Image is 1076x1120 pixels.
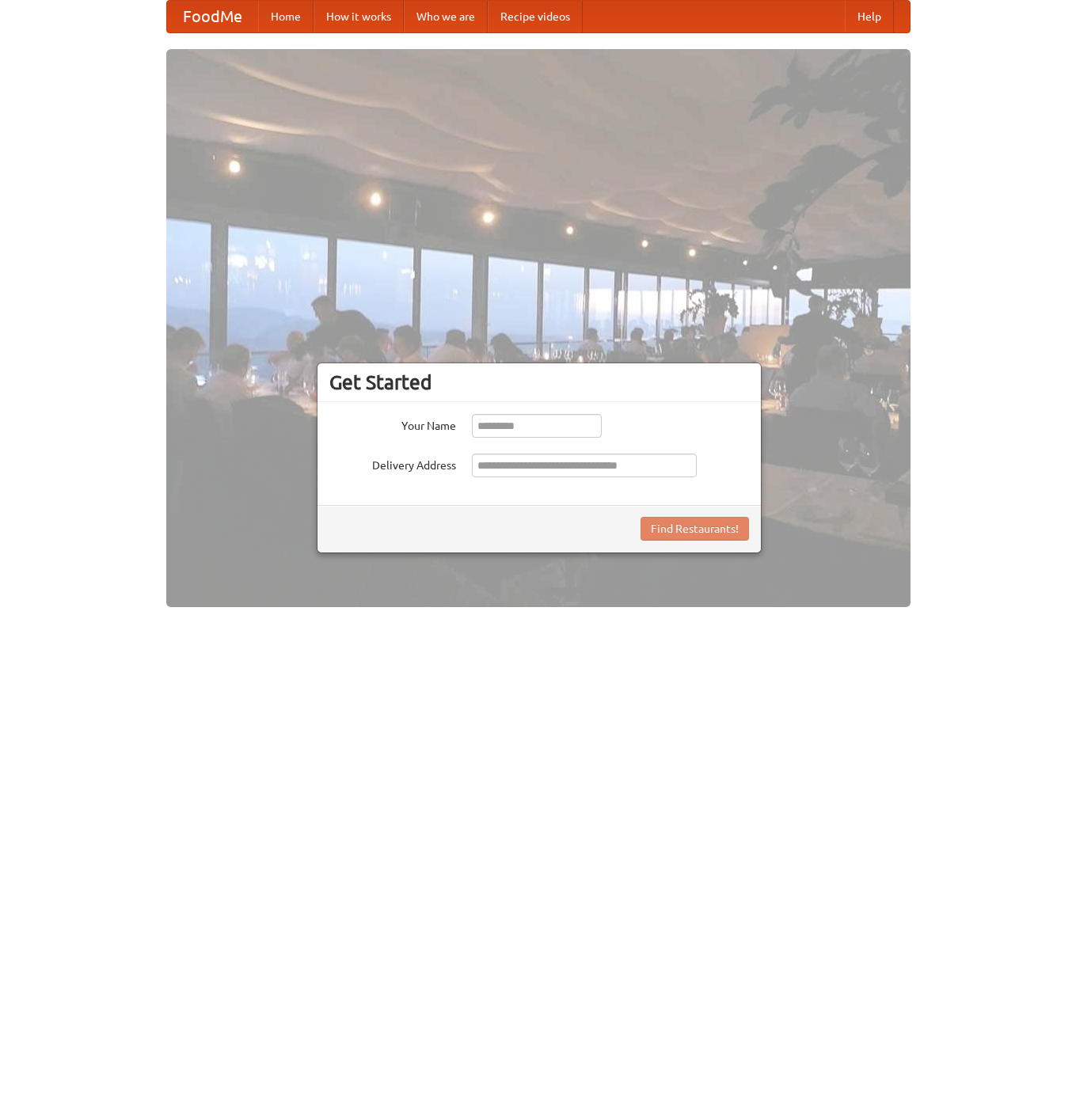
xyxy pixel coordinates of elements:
[167,1,258,32] a: FoodMe
[314,1,404,32] a: How it works
[845,1,894,32] a: Help
[641,517,749,541] button: Find Restaurants!
[488,1,583,32] a: Recipe videos
[329,414,456,434] label: Your Name
[329,454,456,473] label: Delivery Address
[258,1,314,32] a: Home
[404,1,488,32] a: Who we are
[329,370,749,394] h3: Get Started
